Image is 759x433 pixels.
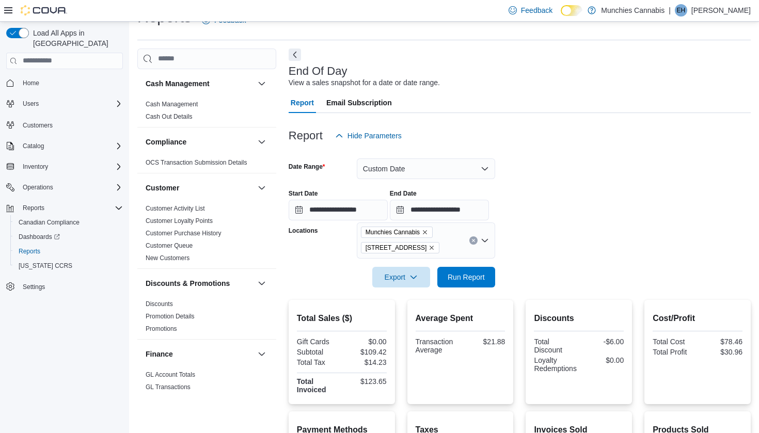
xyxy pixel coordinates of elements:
h3: Customer [146,183,179,193]
span: Reports [19,247,40,255]
span: Hide Parameters [347,131,402,141]
button: Canadian Compliance [10,215,127,230]
button: Compliance [146,137,254,147]
a: Settings [19,281,49,293]
button: Reports [19,202,49,214]
h3: Discounts & Promotions [146,278,230,288]
div: $21.88 [462,338,505,346]
a: Dashboards [10,230,127,244]
button: Operations [19,181,57,194]
button: Inventory [19,161,52,173]
h3: Compliance [146,137,186,147]
div: Discounts & Promotions [137,298,276,339]
span: Customers [19,118,123,131]
div: Total Tax [297,358,340,366]
div: -$6.00 [581,338,624,346]
div: Compliance [137,156,276,173]
span: Home [23,79,39,87]
a: Customer Purchase History [146,230,222,237]
button: Discounts & Promotions [256,277,268,290]
a: Discounts [146,300,173,308]
span: Settings [19,280,123,293]
button: Customers [2,117,127,132]
input: Press the down key to open a popover containing a calendar. [289,200,388,220]
span: Load All Apps in [GEOGRAPHIC_DATA] [29,28,123,49]
span: Settings [23,283,45,291]
label: Start Date [289,189,318,198]
button: Cash Management [256,77,268,90]
button: Home [2,75,127,90]
button: Reports [2,201,127,215]
a: Customer Loyalty Points [146,217,213,224]
div: Transaction Average [416,338,458,354]
button: Customer [256,182,268,194]
span: Munchies Cannabis [361,227,433,238]
p: | [669,4,671,17]
h2: Discounts [534,312,624,325]
button: Open list of options [481,236,489,245]
button: Run Report [437,267,495,287]
button: Inventory [2,159,127,174]
div: $14.23 [344,358,387,366]
div: Total Profit [653,348,695,356]
span: Email Subscription [326,92,392,113]
span: [US_STATE] CCRS [19,262,72,270]
span: Run Report [448,272,485,282]
span: Canadian Compliance [19,218,80,227]
span: Munchies Cannabis [366,227,420,237]
a: Reports [14,245,44,258]
div: $0.00 [581,356,624,364]
div: $109.42 [344,348,387,356]
span: Reports [23,204,44,212]
a: Dashboards [14,231,64,243]
button: Users [19,98,43,110]
a: [US_STATE] CCRS [14,260,76,272]
span: Users [19,98,123,110]
p: Munchies Cannabis [601,4,665,17]
a: Customers [19,119,57,132]
p: [PERSON_NAME] [691,4,751,17]
a: GL Transactions [146,383,191,391]
button: Cash Management [146,78,254,89]
div: Loyalty Redemptions [534,356,577,373]
a: New Customers [146,254,189,262]
nav: Complex example [6,71,123,321]
span: Reports [19,202,123,214]
button: Clear input [469,236,478,245]
span: Home [19,76,123,89]
label: Locations [289,227,318,235]
button: Compliance [256,136,268,148]
h2: Total Sales ($) [297,312,387,325]
div: Gift Cards [297,338,340,346]
a: Canadian Compliance [14,216,84,229]
h3: Cash Management [146,78,210,89]
button: Customer [146,183,254,193]
span: Report [291,92,314,113]
a: OCS Transaction Submission Details [146,159,247,166]
strong: Total Invoiced [297,377,326,394]
input: Press the down key to open a popover containing a calendar. [390,200,489,220]
span: Washington CCRS [14,260,123,272]
h3: Finance [146,349,173,359]
label: End Date [390,189,417,198]
span: 131 Beechwood Ave [361,242,440,253]
div: Total Discount [534,338,577,354]
a: GL Account Totals [146,371,195,378]
h2: Average Spent [416,312,505,325]
span: Inventory [23,163,48,171]
div: $78.46 [700,338,742,346]
span: [STREET_ADDRESS] [366,243,427,253]
a: Cash Management [146,101,198,108]
span: Inventory [19,161,123,173]
button: Remove Munchies Cannabis from selection in this group [422,229,428,235]
button: Next [289,49,301,61]
label: Date Range [289,163,325,171]
button: Settings [2,279,127,294]
button: Custom Date [357,158,495,179]
div: Subtotal [297,348,340,356]
button: Operations [2,180,127,195]
div: View a sales snapshot for a date or date range. [289,77,440,88]
a: Promotions [146,325,177,332]
span: Catalog [19,140,123,152]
